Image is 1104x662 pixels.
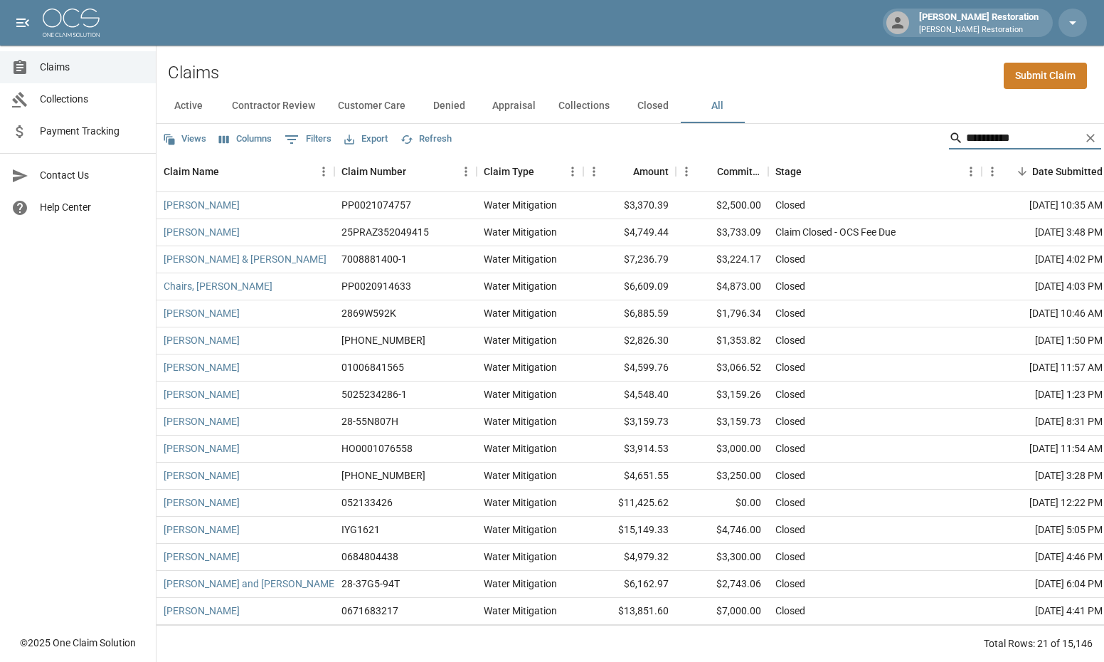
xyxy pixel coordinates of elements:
div: $4,749.44 [583,219,676,246]
div: Water Mitigation [484,495,557,510]
span: Payment Tracking [40,124,144,139]
span: Collections [40,92,144,107]
a: [PERSON_NAME] [164,604,240,618]
div: Water Mitigation [484,333,557,347]
div: $4,873.00 [676,273,768,300]
div: Closed [775,522,805,537]
div: $3,159.26 [676,382,768,409]
a: [PERSON_NAME] [164,306,240,320]
div: Claim Type [484,152,534,191]
button: Show filters [281,128,335,151]
div: Claim Name [156,152,334,191]
div: 2869W592K [341,306,396,320]
div: Closed [775,577,805,591]
a: [PERSON_NAME] and [PERSON_NAME] [164,577,337,591]
p: [PERSON_NAME] Restoration [919,24,1039,36]
div: Closed [775,550,805,564]
div: Water Mitigation [484,360,557,374]
div: Closed [775,360,805,374]
div: Water Mitigation [484,550,557,564]
div: 0684804438 [341,550,398,564]
img: ocs-logo-white-transparent.png [43,9,100,37]
div: $3,000.00 [676,436,768,463]
button: Appraisal [481,89,547,123]
a: Chairs, [PERSON_NAME] [164,279,272,293]
div: PP0020914633 [341,279,411,293]
button: Menu [455,161,477,182]
div: Water Mitigation [484,387,557,401]
div: Committed Amount [717,152,761,191]
div: $0.00 [676,490,768,517]
div: Water Mitigation [484,441,557,456]
div: $6,609.09 [583,273,676,300]
div: Water Mitigation [484,522,557,537]
div: Closed [775,198,805,212]
div: 1005-49-2467 [341,333,425,347]
div: IYG1621 [341,522,380,537]
div: Closed [775,279,805,293]
a: [PERSON_NAME] [164,495,240,510]
a: [PERSON_NAME] [164,414,240,429]
button: Denied [417,89,481,123]
div: Closed [775,306,805,320]
a: Submit Claim [1004,63,1087,89]
div: $13,851.60 [583,598,676,625]
button: Menu [982,161,1003,182]
button: Sort [697,162,717,182]
div: $4,979.32 [583,544,676,571]
div: dynamic tabs [156,89,1104,123]
div: Water Mitigation [484,252,557,266]
button: Select columns [216,128,275,150]
div: Closed [775,333,805,347]
div: $3,300.00 [676,544,768,571]
div: Search [949,127,1101,152]
button: Active [156,89,221,123]
a: [PERSON_NAME] [164,441,240,456]
div: 25PRAZ352049415 [341,225,429,239]
button: Sort [1012,162,1032,182]
button: Menu [583,161,605,182]
div: 28-37G5-94T [341,577,400,591]
a: [PERSON_NAME] [164,522,240,537]
div: Claim Type [477,152,583,191]
div: $3,159.73 [583,409,676,436]
button: Sort [802,162,822,182]
div: Claim Name [164,152,219,191]
div: $1,796.34 [676,300,768,327]
a: [PERSON_NAME] [164,225,240,239]
div: $3,224.17 [676,246,768,273]
div: [PERSON_NAME] Restoration [913,10,1044,36]
div: $6,162.97 [583,571,676,598]
div: 0671683217 [341,604,398,618]
button: Clear [1080,127,1101,149]
div: $3,066.52 [676,354,768,382]
div: Amount [633,152,669,191]
div: $1,353.82 [676,327,768,354]
div: Water Mitigation [484,225,557,239]
div: Closed [775,468,805,483]
a: [PERSON_NAME] [164,468,240,483]
div: 052133426 [341,495,393,510]
div: Closed [775,495,805,510]
button: Menu [562,161,583,182]
h2: Claims [168,63,219,83]
a: [PERSON_NAME] [164,550,240,564]
div: Closed [775,441,805,456]
div: $6,885.59 [583,300,676,327]
div: $3,370.39 [583,192,676,219]
div: $3,733.09 [676,219,768,246]
div: Stage [775,152,802,191]
div: $4,599.76 [583,354,676,382]
div: Total Rows: 21 of 15,146 [984,636,1093,651]
div: $2,500.00 [676,192,768,219]
div: Water Mitigation [484,414,557,429]
div: Date Submitted [1032,152,1103,191]
button: open drawer [9,9,37,37]
div: PP0021074757 [341,198,411,212]
div: Water Mitigation [484,279,557,293]
button: Refresh [397,128,455,150]
div: $4,651.55 [583,463,676,490]
button: Sort [219,162,239,182]
div: $3,914.53 [583,436,676,463]
div: Claim Number [341,152,406,191]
